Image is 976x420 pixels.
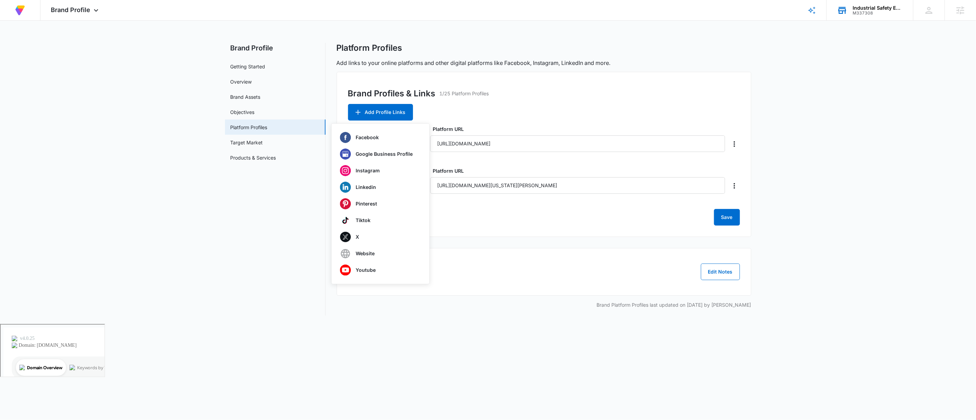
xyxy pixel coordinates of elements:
[332,229,430,245] button: X
[231,139,263,146] a: Target Market
[356,235,359,239] p: X
[430,177,725,194] input: Please enter the platform URL
[356,135,379,140] p: Facebook
[231,63,265,70] a: Getting Started
[19,40,24,46] img: tab_domain_overview_orange.svg
[332,245,430,262] button: Website
[356,218,371,223] p: Tiktok
[440,90,489,97] p: 1/25 Platform Profiles
[332,129,430,146] button: Facebook
[231,108,255,116] a: Objectives
[348,104,413,121] button: Add Profile Links
[356,152,413,156] p: Google Business Profile
[76,41,116,45] div: Keywords by Traffic
[26,41,62,45] div: Domain Overview
[714,209,740,226] button: Save
[11,11,17,17] img: logo_orange.svg
[332,162,430,179] button: Instagram
[337,301,751,308] p: Brand Platform Profiles last updated on [DATE] by [PERSON_NAME]
[69,40,74,46] img: tab_keywords_by_traffic_grey.svg
[430,135,725,152] input: Please enter the platform URL
[332,179,430,195] button: Linkedin
[11,18,17,23] img: website_grey.svg
[332,212,430,229] button: Tiktok
[231,124,268,131] a: Platform Profiles
[337,43,402,53] h1: Platform Profiles
[433,167,728,174] label: Platform URL
[19,11,34,17] div: v 4.0.25
[231,154,276,161] a: Products & Services
[356,251,375,256] p: Website
[18,18,76,23] div: Domain: [DOMAIN_NAME]
[225,43,326,53] h2: Brand Profile
[729,180,740,191] button: Delete
[729,139,740,150] button: Delete
[348,87,435,100] h3: Brand Profiles & Links
[231,78,252,85] a: Overview
[332,262,430,278] button: Youtube
[356,268,376,273] p: Youtube
[853,5,903,11] div: account name
[356,168,380,173] p: Instagram
[356,185,376,190] p: Linkedin
[701,264,740,280] button: Edit Notes
[853,11,903,16] div: account id
[14,4,26,17] img: Volusion
[51,6,90,13] span: Brand Profile
[356,201,377,206] p: Pinterest
[231,93,261,101] a: Brand Assets
[332,195,430,212] button: Pinterest
[433,125,728,133] label: Platform URL
[332,146,430,162] button: Google Business Profile
[337,59,751,67] p: Add links to your online platforms and other digital platforms like Facebook, Instagram, LinkedIn...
